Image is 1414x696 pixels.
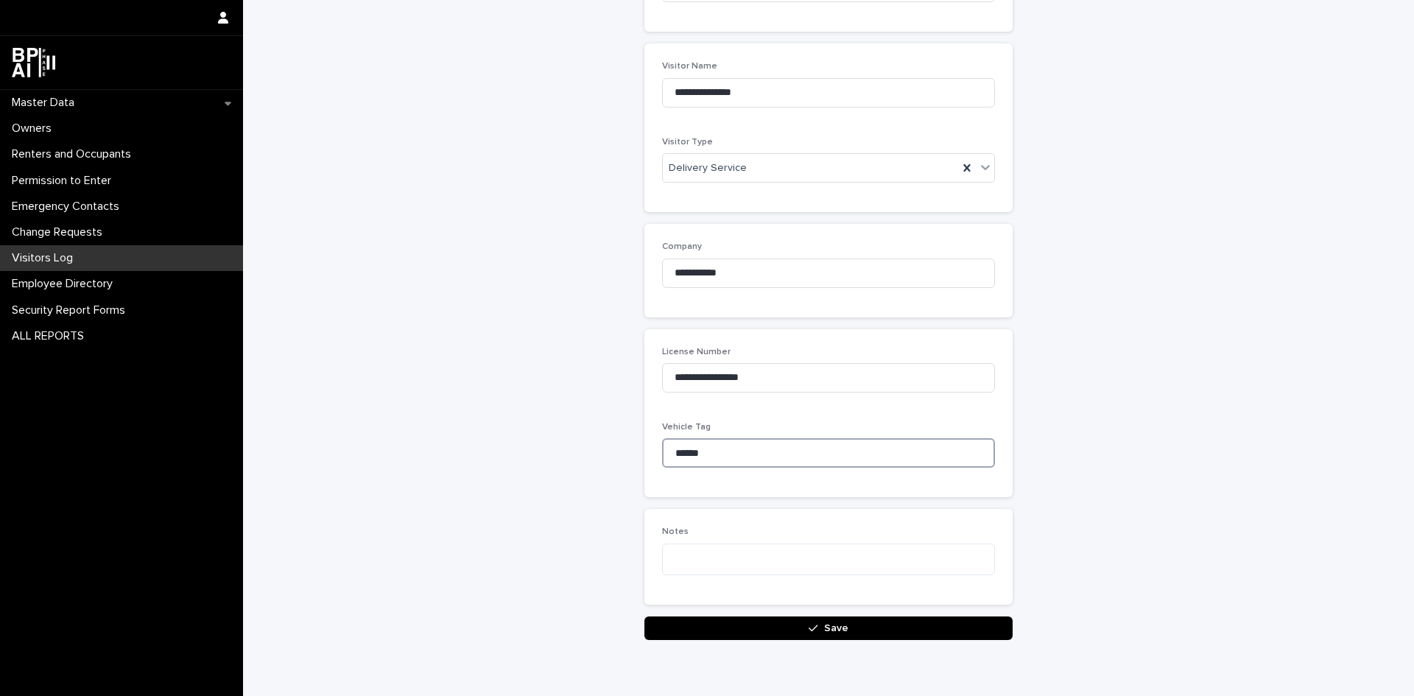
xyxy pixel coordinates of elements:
p: Visitors Log [6,251,85,265]
p: Renters and Occupants [6,147,143,161]
span: Visitor Name [662,62,717,71]
span: Delivery Service [669,161,747,176]
span: Company [662,242,702,251]
p: Change Requests [6,225,114,239]
span: Notes [662,527,689,536]
p: Emergency Contacts [6,200,131,214]
img: dwgmcNfxSF6WIOOXiGgu [12,48,55,77]
p: Permission to Enter [6,174,123,188]
span: Visitor Type [662,138,713,147]
p: Master Data [6,96,86,110]
span: Vehicle Tag [662,423,711,432]
p: Owners [6,122,63,136]
span: License Number [662,348,731,356]
p: ALL REPORTS [6,329,96,343]
span: Save [824,623,848,633]
p: Employee Directory [6,277,124,291]
p: Security Report Forms [6,303,137,317]
button: Save [644,616,1013,640]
